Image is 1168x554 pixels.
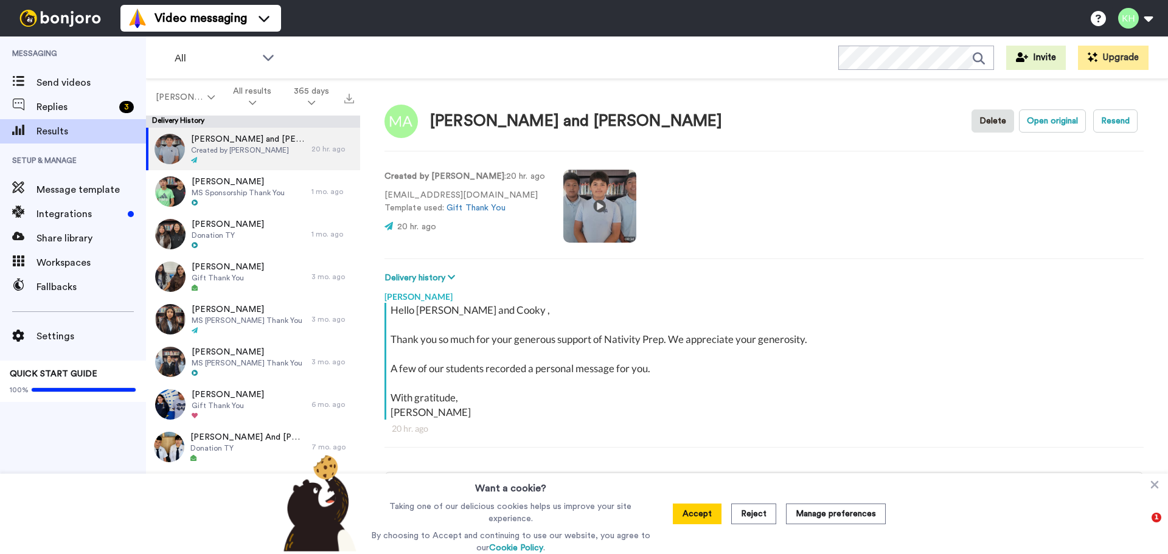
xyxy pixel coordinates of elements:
[36,182,146,197] span: Message template
[489,544,543,552] a: Cookie Policy
[15,10,106,27] img: bj-logo-header-white.svg
[392,423,1136,435] div: 20 hr. ago
[1019,109,1086,133] button: Open original
[972,109,1014,133] button: Delete
[36,280,146,294] span: Fallbacks
[311,272,354,282] div: 3 mo. ago
[155,10,247,27] span: Video messaging
[192,273,264,283] span: Gift Thank You
[311,314,354,324] div: 3 mo. ago
[155,219,186,249] img: 43948409-5a1a-4727-8ada-654937852134-thumb.jpg
[119,101,134,113] div: 3
[311,144,354,154] div: 20 hr. ago
[155,134,185,164] img: 01baaa27-fc30-4612-82d4-50ea7a4cd386-thumb.jpg
[786,504,886,524] button: Manage preferences
[175,51,256,66] span: All
[311,187,354,196] div: 1 mo. ago
[155,261,186,292] img: 28c56194-8ff4-44a8-89b6-b0ab8fb8a950-thumb.jpg
[36,100,114,114] span: Replies
[447,204,506,212] a: Gift Thank You
[192,261,264,273] span: [PERSON_NAME]
[192,176,285,188] span: [PERSON_NAME]
[10,370,97,378] span: QUICK START GUIDE
[36,255,146,270] span: Workspaces
[36,75,146,90] span: Send videos
[731,504,776,524] button: Reject
[430,113,722,130] div: [PERSON_NAME] and [PERSON_NAME]
[191,133,305,145] span: [PERSON_NAME] and [PERSON_NAME]
[155,347,186,377] img: 6f970ee1-bbf6-4353-b2c4-c1d9110224ed-thumb.jpg
[384,170,545,183] p: : 20 hr. ago
[146,426,360,468] a: [PERSON_NAME] And [PERSON_NAME]Donation TY7 mo. ago
[192,358,302,368] span: MS [PERSON_NAME] Thank You
[192,401,264,410] span: Gift Thank You
[311,400,354,409] div: 6 mo. ago
[222,80,283,114] button: All results
[384,271,459,285] button: Delivery history
[368,500,653,525] p: Taking one of our delicious cookies helps us improve your site experience.
[192,188,285,198] span: MS Sponsorship Thank You
[146,298,360,341] a: [PERSON_NAME]MS [PERSON_NAME] Thank You3 mo. ago
[273,454,363,552] img: bear-with-cookie.png
[283,80,341,114] button: 365 days
[192,316,302,325] span: MS [PERSON_NAME] Thank You
[384,285,1144,303] div: [PERSON_NAME]
[146,255,360,298] a: [PERSON_NAME]Gift Thank You3 mo. ago
[191,145,305,155] span: Created by [PERSON_NAME]
[146,341,360,383] a: [PERSON_NAME]MS [PERSON_NAME] Thank You3 mo. ago
[1127,513,1156,542] iframe: Intercom live chat
[10,385,29,395] span: 100%
[36,329,146,344] span: Settings
[155,176,186,207] img: 59388ece-2bd8-4e20-9d08-a23e36f531e1-thumb.jpg
[36,231,146,246] span: Share library
[146,116,360,128] div: Delivery History
[155,389,186,420] img: 94bd809b-033b-4223-b653-e59bb9bc55d0-thumb.jpg
[1078,46,1149,70] button: Upgrade
[384,105,418,138] img: Image of Mike and Cooky Donnelly
[384,172,504,181] strong: Created by [PERSON_NAME]
[192,230,264,240] span: Donation TY
[311,357,354,367] div: 3 mo. ago
[673,504,721,524] button: Accept
[192,218,264,230] span: [PERSON_NAME]
[190,443,305,453] span: Donation TY
[128,9,147,28] img: vm-color.svg
[475,474,546,496] h3: Want a cookie?
[146,383,360,426] a: [PERSON_NAME]Gift Thank You6 mo. ago
[1152,513,1161,522] span: 1
[146,170,360,213] a: [PERSON_NAME]MS Sponsorship Thank You1 mo. ago
[192,389,264,401] span: [PERSON_NAME]
[190,431,305,443] span: [PERSON_NAME] And [PERSON_NAME]
[156,91,205,103] span: [PERSON_NAME]
[192,346,302,358] span: [PERSON_NAME]
[1093,109,1138,133] button: Resend
[341,88,358,106] button: Export all results that match these filters now.
[36,124,146,139] span: Results
[148,86,222,108] button: [PERSON_NAME]
[344,94,354,103] img: export.svg
[384,189,545,215] p: [EMAIL_ADDRESS][DOMAIN_NAME] Template used:
[154,432,184,462] img: 63d474e0-91a2-4f87-b18b-5fbae8c35907-thumb.jpg
[192,303,302,316] span: [PERSON_NAME]
[391,303,1141,420] div: Hello [PERSON_NAME] and Cooky , Thank you so much for your generous support of Nativity Prep. We ...
[146,213,360,255] a: [PERSON_NAME]Donation TY1 mo. ago
[146,468,360,511] a: [PERSON_NAME] And [PERSON_NAME]Donation TY7 mo. ago
[1006,46,1066,70] button: Invite
[36,207,123,221] span: Integrations
[311,442,354,452] div: 7 mo. ago
[155,304,186,334] img: f2db671a-bd83-4c85-8f35-a0d31f2a03a3-thumb.jpg
[146,128,360,170] a: [PERSON_NAME] and [PERSON_NAME]Created by [PERSON_NAME]20 hr. ago
[368,530,653,554] p: By choosing to Accept and continuing to use our website, you agree to our .
[397,223,436,231] span: 20 hr. ago
[311,229,354,239] div: 1 mo. ago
